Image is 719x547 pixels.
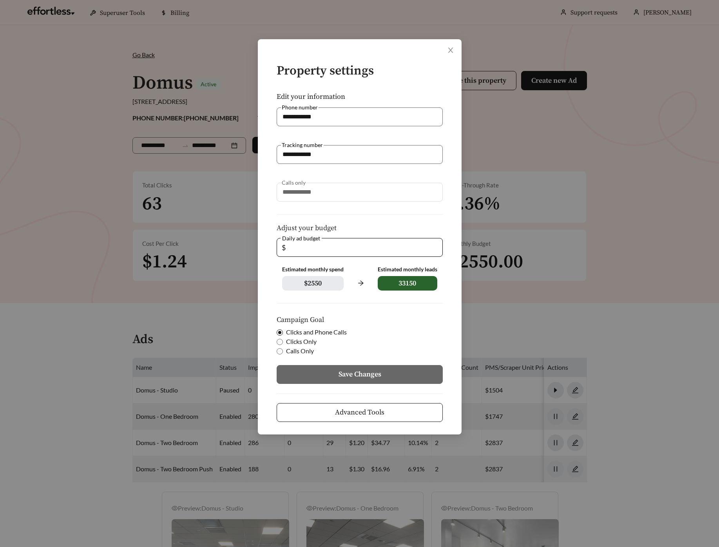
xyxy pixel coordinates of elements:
[353,276,368,291] span: arrow-right
[447,47,454,54] span: close
[377,266,437,273] div: Estimated monthly leads
[283,346,317,356] span: Calls Only
[283,327,350,337] span: Clicks and Phone Calls
[283,337,320,346] span: Clicks Only
[277,316,443,324] h5: Campaign Goal
[335,407,384,418] span: Advanced Tools
[277,224,443,232] h5: Adjust your budget
[282,266,344,273] div: Estimated monthly spend
[277,93,443,101] h5: Edit your information
[277,365,443,384] button: Save Changes
[277,403,443,422] button: Advanced Tools
[282,238,286,256] span: $
[277,64,443,78] h4: Property settings
[282,276,344,291] span: $ 2550
[440,39,462,61] button: Close
[277,408,443,416] a: Advanced Tools
[377,276,437,291] span: 33150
